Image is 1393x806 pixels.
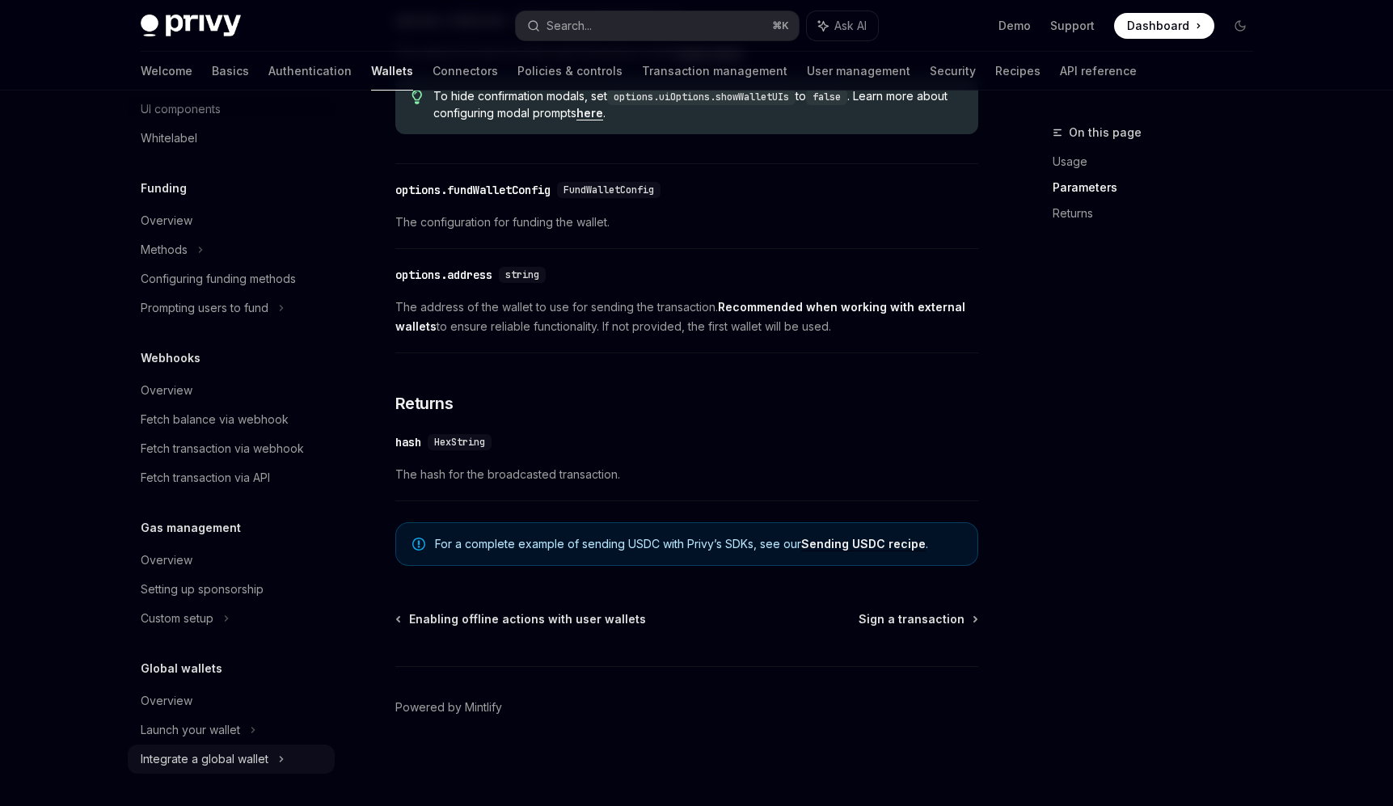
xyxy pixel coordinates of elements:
a: Recipes [995,52,1041,91]
span: The configuration for funding the wallet. [395,213,978,232]
span: Sign a transaction [859,611,965,627]
div: options.address [395,267,492,283]
a: Security [930,52,976,91]
a: Basics [212,52,249,91]
code: options.uiOptions.showWalletUIs [607,89,796,105]
a: Welcome [141,52,192,91]
a: Overview [128,686,335,715]
a: Overview [128,376,335,405]
div: Integrate a global wallet [141,749,268,769]
h5: Global wallets [141,659,222,678]
a: Policies & controls [517,52,623,91]
h5: Gas management [141,518,241,538]
a: Fetch transaction via API [128,463,335,492]
div: Fetch transaction via API [141,468,270,487]
div: Overview [141,551,192,570]
a: Sign a transaction [859,611,977,627]
a: Fetch balance via webhook [128,405,335,434]
a: Connectors [433,52,498,91]
span: For a complete example of sending USDC with Privy’s SDKs, see our . [435,536,961,552]
a: Overview [128,546,335,575]
span: On this page [1069,123,1142,142]
div: Overview [141,381,192,400]
a: Overview [128,206,335,235]
a: Sending USDC recipe [801,537,926,551]
span: Dashboard [1127,18,1189,34]
span: FundWalletConfig [564,184,654,196]
span: The address of the wallet to use for sending the transaction. to ensure reliable functionality. I... [395,298,978,336]
button: Toggle dark mode [1227,13,1253,39]
a: API reference [1060,52,1137,91]
a: Enabling offline actions with user wallets [397,611,646,627]
span: string [505,268,539,281]
a: Setting up sponsorship [128,575,335,604]
div: Methods [141,240,188,260]
a: Usage [1053,149,1266,175]
img: dark logo [141,15,241,37]
a: Returns [1053,200,1266,226]
div: Overview [141,211,192,230]
button: Ask AI [807,11,878,40]
span: HexString [434,436,485,449]
a: here [576,106,603,120]
a: Authentication [268,52,352,91]
span: To hide confirmation modals, set to . Learn more about configuring modal prompts . [433,88,961,121]
div: Configuring funding methods [141,269,296,289]
span: Enabling offline actions with user wallets [409,611,646,627]
div: Custom setup [141,609,213,628]
a: Transaction management [642,52,787,91]
div: hash [395,434,421,450]
a: Parameters [1053,175,1266,200]
div: Fetch balance via webhook [141,410,289,429]
a: Fetch transaction via webhook [128,434,335,463]
a: Wallets [371,52,413,91]
a: Support [1050,18,1095,34]
span: Returns [395,392,454,415]
svg: Tip [412,90,423,104]
div: options.fundWalletConfig [395,182,551,198]
div: Launch your wallet [141,720,240,740]
button: Search...⌘K [516,11,799,40]
div: Overview [141,691,192,711]
a: Demo [998,18,1031,34]
h5: Funding [141,179,187,198]
span: The hash for the broadcasted transaction. [395,465,978,484]
a: Dashboard [1114,13,1214,39]
code: false [806,89,847,105]
h5: Webhooks [141,348,201,368]
a: Whitelabel [128,124,335,153]
span: ⌘ K [772,19,789,32]
a: User management [807,52,910,91]
div: Setting up sponsorship [141,580,264,599]
div: Prompting users to fund [141,298,268,318]
a: Configuring funding methods [128,264,335,293]
a: Powered by Mintlify [395,699,502,715]
div: Search... [547,16,592,36]
svg: Note [412,538,425,551]
div: Whitelabel [141,129,197,148]
div: Fetch transaction via webhook [141,439,304,458]
span: Ask AI [834,18,867,34]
